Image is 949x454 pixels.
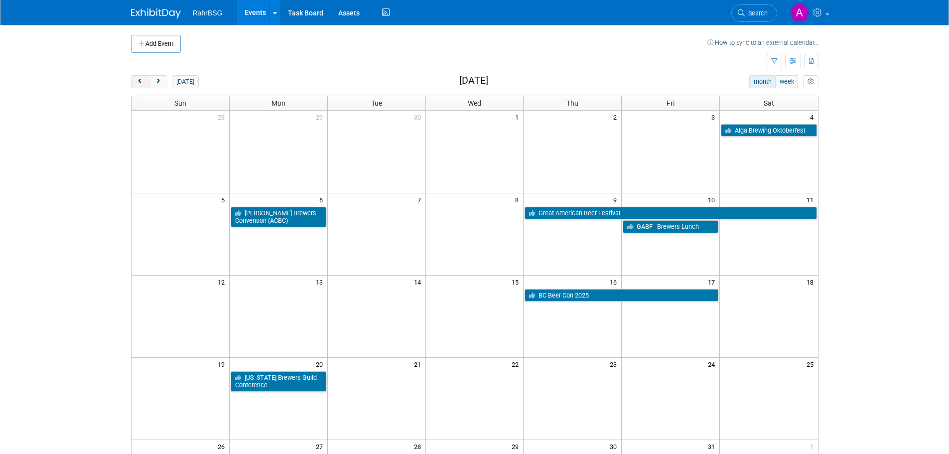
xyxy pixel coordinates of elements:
span: Thu [566,99,578,107]
a: Alga Brewing Oktoberfest [721,124,816,137]
a: Search [731,4,777,22]
button: prev [131,75,149,88]
a: How to sync to an external calendar... [707,39,818,46]
span: 7 [416,193,425,206]
h2: [DATE] [459,75,488,86]
span: 30 [609,440,621,453]
a: BC Beer Con 2025 [525,289,718,302]
button: month [749,75,776,88]
span: 25 [806,358,818,370]
span: 1 [809,440,818,453]
span: RahrBSG [193,9,223,17]
span: 22 [511,358,523,370]
span: 21 [413,358,425,370]
button: Add Event [131,35,181,53]
span: 29 [511,440,523,453]
span: 16 [609,276,621,288]
span: 12 [217,276,229,288]
span: 6 [318,193,327,206]
span: 27 [315,440,327,453]
a: GABF - Brewers Lunch [623,220,718,233]
span: 28 [413,440,425,453]
button: [DATE] [172,75,198,88]
span: 2 [612,111,621,123]
button: week [775,75,798,88]
span: 1 [514,111,523,123]
span: 29 [315,111,327,123]
span: 14 [413,276,425,288]
span: 11 [806,193,818,206]
span: Search [745,9,768,17]
span: 13 [315,276,327,288]
span: 15 [511,276,523,288]
span: 10 [707,193,719,206]
span: 19 [217,358,229,370]
i: Personalize Calendar [808,79,814,85]
span: Tue [371,99,382,107]
span: Sun [174,99,186,107]
button: next [149,75,167,88]
span: Mon [271,99,285,107]
a: [US_STATE] Brewers Guild Conference [231,371,326,392]
span: 5 [220,193,229,206]
span: 26 [217,440,229,453]
span: 20 [315,358,327,370]
span: 3 [710,111,719,123]
span: 9 [612,193,621,206]
span: Sat [764,99,774,107]
span: 4 [809,111,818,123]
a: Great American Beer Festival [525,207,816,220]
span: 17 [707,276,719,288]
span: Wed [468,99,481,107]
span: 8 [514,193,523,206]
span: 24 [707,358,719,370]
span: 23 [609,358,621,370]
img: ExhibitDay [131,8,181,18]
span: 30 [413,111,425,123]
span: 28 [217,111,229,123]
span: 31 [707,440,719,453]
button: myCustomButton [803,75,818,88]
a: [PERSON_NAME] Brewers Convention (ACBC) [231,207,326,227]
span: Fri [667,99,675,107]
span: 18 [806,276,818,288]
img: Ashley Grotewold [790,3,809,22]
